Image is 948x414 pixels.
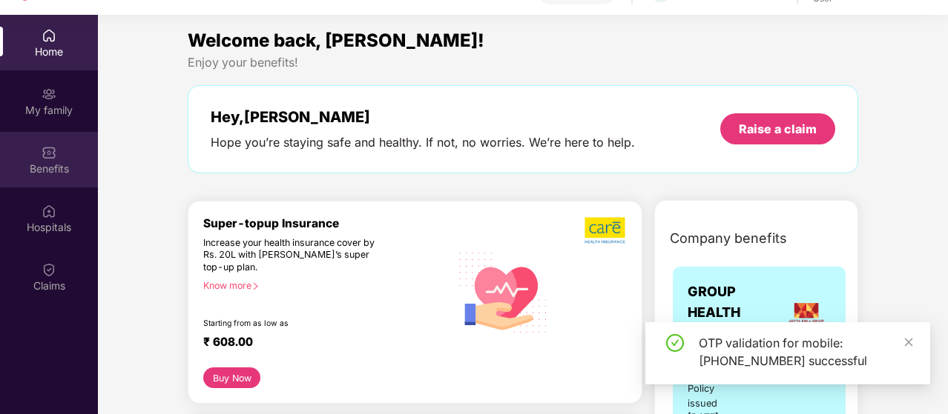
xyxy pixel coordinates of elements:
img: insurerLogo [786,293,826,333]
div: Raise a claim [739,121,817,137]
div: Increase your health insurance cover by Rs. 20L with [PERSON_NAME]’s super top-up plan. [203,237,386,274]
div: OTP validation for mobile: [PHONE_NUMBER] successful [699,334,912,370]
img: svg+xml;base64,PHN2ZyBpZD0iSG9tZSIgeG1sbnM9Imh0dHA6Ly93d3cudzMub3JnLzIwMDAvc3ZnIiB3aWR0aD0iMjAiIG... [42,28,56,43]
div: Super-topup Insurance [203,216,450,230]
span: check-circle [666,334,684,352]
button: Buy Now [203,367,260,388]
div: Hey, [PERSON_NAME] [211,108,635,126]
div: Know more [203,280,441,290]
span: close [903,337,914,347]
img: svg+xml;base64,PHN2ZyB4bWxucz0iaHR0cDovL3d3dy53My5vcmcvMjAwMC9zdmciIHhtbG5zOnhsaW5rPSJodHRwOi8vd3... [450,238,556,345]
div: Starting from as low as [203,318,387,329]
img: b5dec4f62d2307b9de63beb79f102df3.png [585,216,627,244]
span: Company benefits [670,228,787,249]
div: Enjoy your benefits! [188,55,858,70]
span: right [251,282,260,290]
img: svg+xml;base64,PHN2ZyB3aWR0aD0iMjAiIGhlaWdodD0iMjAiIHZpZXdCb3g9IjAgMCAyMCAyMCIgZmlsbD0ibm9uZSIgeG... [42,87,56,101]
div: Hope you’re staying safe and healthy. If not, no worries. We’re here to help. [211,135,635,150]
span: GROUP HEALTH INSURANCE [688,281,782,344]
img: svg+xml;base64,PHN2ZyBpZD0iSG9zcGl0YWxzIiB4bWxucz0iaHR0cDovL3d3dy53My5vcmcvMjAwMC9zdmciIHdpZHRoPS... [42,204,56,218]
img: svg+xml;base64,PHN2ZyBpZD0iQ2xhaW0iIHhtbG5zPSJodHRwOi8vd3d3LnczLm9yZy8yMDAwL3N2ZyIgd2lkdGg9IjIwIi... [42,262,56,277]
div: ₹ 608.00 [203,335,435,353]
img: svg+xml;base64,PHN2ZyBpZD0iQmVuZWZpdHMiIHhtbG5zPSJodHRwOi8vd3d3LnczLm9yZy8yMDAwL3N2ZyIgd2lkdGg9Ij... [42,145,56,160]
span: Welcome back, [PERSON_NAME]! [188,30,484,51]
